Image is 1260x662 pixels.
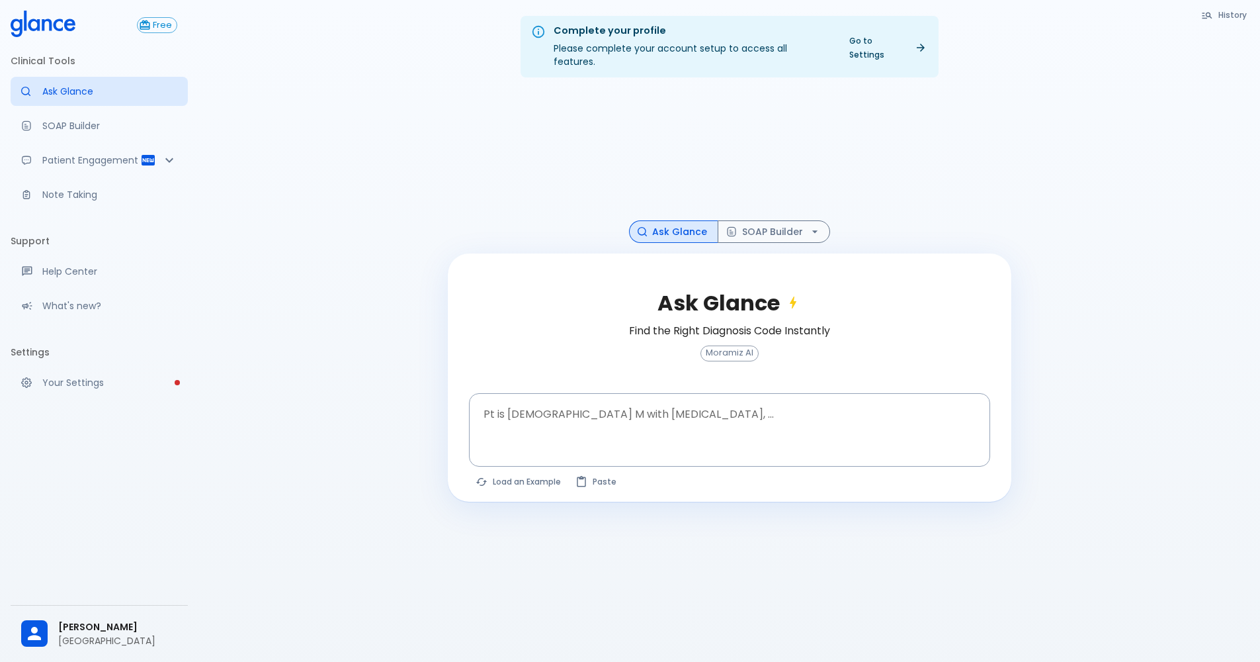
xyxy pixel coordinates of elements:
[841,31,933,64] a: Go to Settings
[569,472,624,491] button: Paste from clipboard
[11,45,188,77] li: Clinical Tools
[554,20,831,73] div: Please complete your account setup to access all features.
[137,17,177,33] button: Free
[42,119,177,132] p: SOAP Builder
[11,336,188,368] li: Settings
[42,188,177,201] p: Note Taking
[629,322,830,340] h6: Find the Right Diagnosis Code Instantly
[137,17,188,33] a: Click to view or change your subscription
[42,376,177,389] p: Your Settings
[11,368,188,397] a: Please complete account setup
[469,472,569,491] button: Load a random example
[11,146,188,175] div: Patient Reports & Referrals
[11,180,188,209] a: Advanced note-taking
[11,111,188,140] a: Docugen: Compose a clinical documentation in seconds
[148,21,177,30] span: Free
[629,220,718,244] button: Ask Glance
[701,348,758,358] span: Moramiz AI
[11,225,188,257] li: Support
[42,85,177,98] p: Ask Glance
[11,77,188,106] a: Moramiz: Find ICD10AM codes instantly
[1195,5,1255,24] button: History
[718,220,830,244] button: SOAP Builder
[42,299,177,312] p: What's new?
[11,257,188,286] a: Get help from our support team
[58,634,177,647] p: [GEOGRAPHIC_DATA]
[11,291,188,320] div: Recent updates and feature releases
[554,24,831,38] div: Complete your profile
[657,291,801,316] h2: Ask Glance
[58,620,177,634] span: [PERSON_NAME]
[11,611,188,657] div: [PERSON_NAME][GEOGRAPHIC_DATA]
[42,154,140,167] p: Patient Engagement
[42,265,177,278] p: Help Center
